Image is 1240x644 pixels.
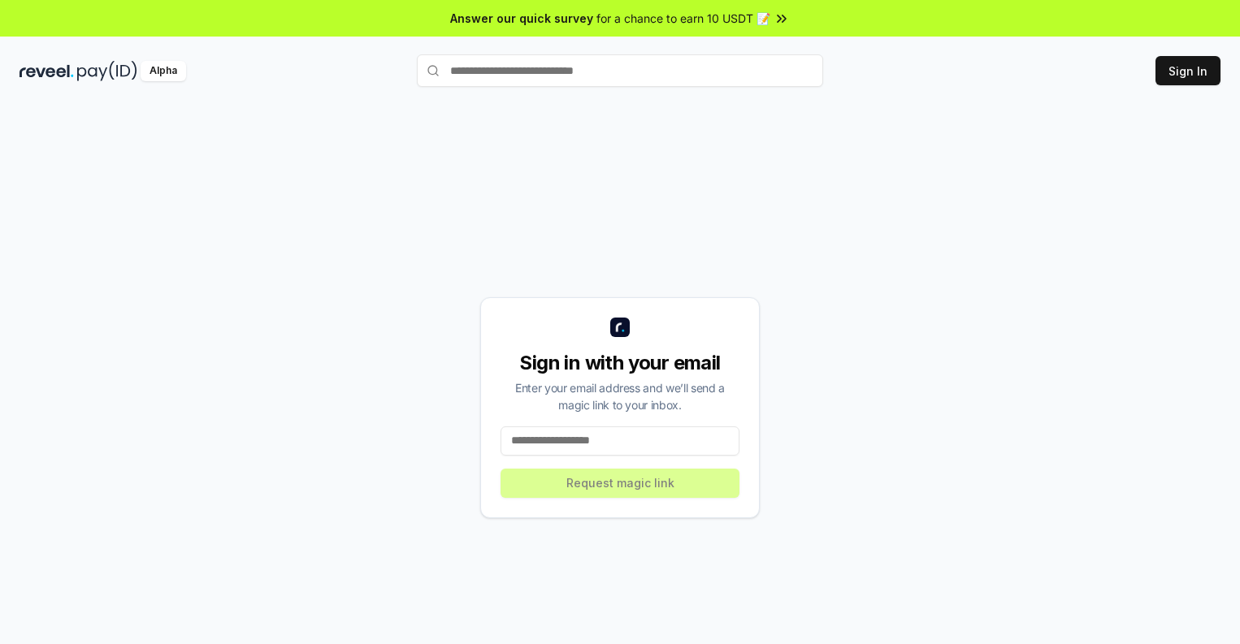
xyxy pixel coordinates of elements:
[77,61,137,81] img: pay_id
[141,61,186,81] div: Alpha
[501,379,739,413] div: Enter your email address and we’ll send a magic link to your inbox.
[20,61,74,81] img: reveel_dark
[596,10,770,27] span: for a chance to earn 10 USDT 📝
[1155,56,1220,85] button: Sign In
[501,350,739,376] div: Sign in with your email
[610,318,630,337] img: logo_small
[450,10,593,27] span: Answer our quick survey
